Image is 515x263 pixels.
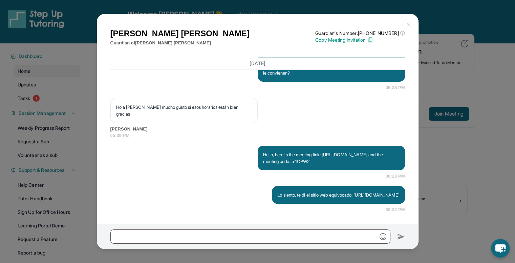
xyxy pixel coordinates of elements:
[110,126,405,133] span: [PERSON_NAME]
[400,30,405,37] span: ⓘ
[116,104,252,117] p: Hola [PERSON_NAME] mucho gusto si esos horarios están bien gracias
[406,21,411,27] img: Close Icon
[277,191,399,198] p: Lo siento, te di el sitio web equivocado: [URL][DOMAIN_NAME]
[380,233,386,240] img: Emoji
[491,239,510,258] button: chat-button
[386,84,405,91] span: 05:38 PM
[386,173,405,180] span: 08:28 PM
[110,27,250,40] h1: [PERSON_NAME] [PERSON_NAME]
[367,37,373,43] img: Copy Icon
[386,206,405,213] span: 08:32 PM
[110,40,250,46] p: Guardian of [PERSON_NAME] [PERSON_NAME]
[315,37,405,43] p: Copy Meeting Invitation
[397,233,405,241] img: Send icon
[315,30,405,37] p: Guardian's Number: [PHONE_NUMBER]
[110,132,405,139] span: 05:39 PM
[263,151,400,165] p: Hello, here is the meeting link: [URL][DOMAIN_NAME] and the meeting code: 54QPW2
[110,60,405,67] h3: [DATE]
